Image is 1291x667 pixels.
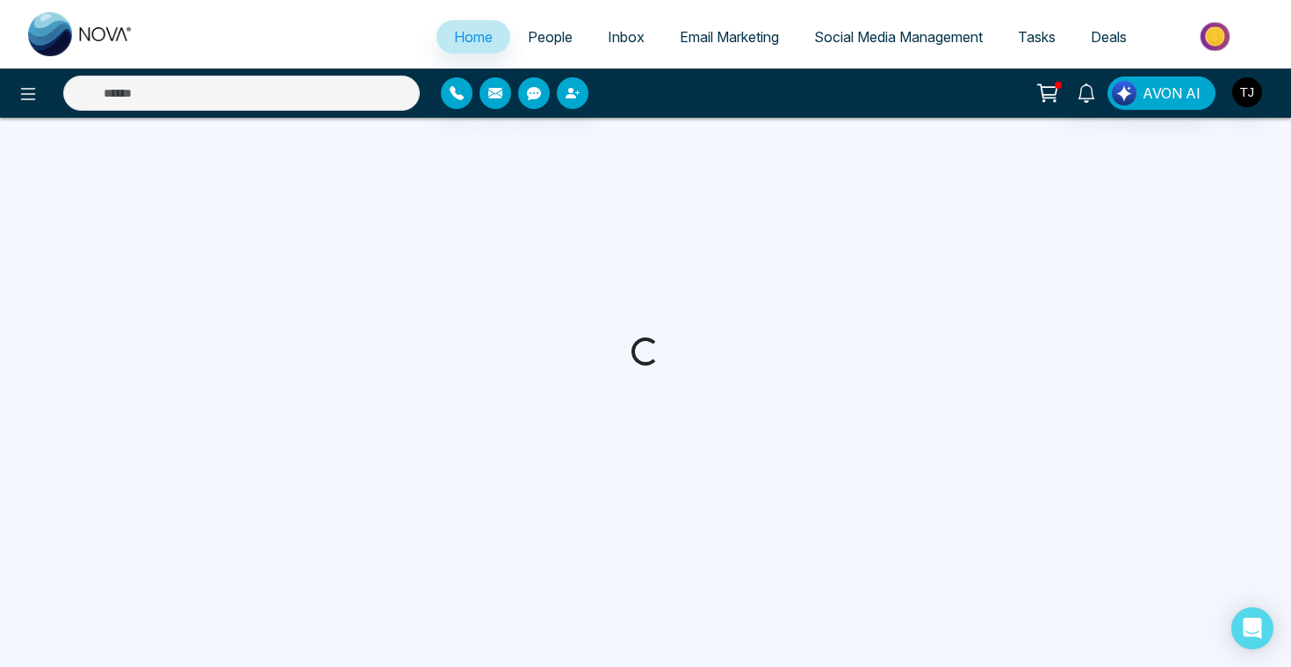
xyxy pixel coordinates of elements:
[1231,607,1273,649] div: Open Intercom Messenger
[510,20,590,54] a: People
[590,20,662,54] a: Inbox
[454,28,493,46] span: Home
[28,12,133,56] img: Nova CRM Logo
[436,20,510,54] a: Home
[680,28,779,46] span: Email Marketing
[1232,77,1262,107] img: User Avatar
[1018,28,1056,46] span: Tasks
[1073,20,1144,54] a: Deals
[814,28,983,46] span: Social Media Management
[1112,81,1136,105] img: Lead Flow
[1153,17,1280,56] img: Market-place.gif
[608,28,645,46] span: Inbox
[528,28,573,46] span: People
[1000,20,1073,54] a: Tasks
[797,20,1000,54] a: Social Media Management
[1143,83,1201,104] span: AVON AI
[1091,28,1127,46] span: Deals
[662,20,797,54] a: Email Marketing
[1107,76,1215,110] button: AVON AI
